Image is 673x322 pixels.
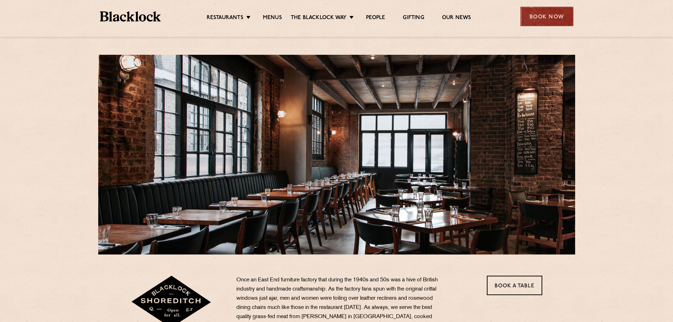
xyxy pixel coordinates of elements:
a: Restaurants [207,14,243,22]
a: People [366,14,385,22]
img: BL_Textured_Logo-footer-cropped.svg [100,11,161,22]
a: Our News [442,14,471,22]
a: Book a Table [487,276,542,295]
a: Menus [263,14,282,22]
a: Gifting [403,14,424,22]
div: Book Now [520,7,573,26]
a: The Blacklock Way [291,14,347,22]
